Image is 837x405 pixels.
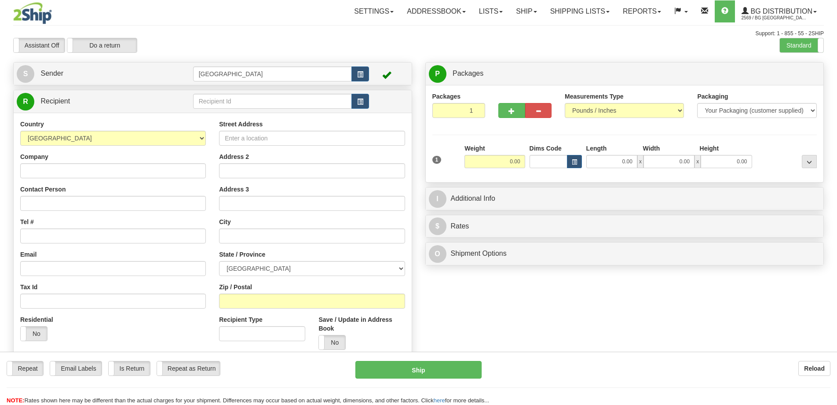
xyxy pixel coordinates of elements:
span: R [17,93,34,110]
a: P Packages [429,65,821,83]
div: Support: 1 - 855 - 55 - 2SHIP [13,30,824,37]
label: Packages [432,92,461,101]
label: Standard [780,38,823,52]
input: Enter a location [219,131,405,146]
label: Repeat as Return [157,361,220,376]
label: Weight [464,144,485,153]
label: Save / Update in Address Book [318,315,405,333]
a: Shipping lists [544,0,616,22]
span: I [429,190,446,208]
span: NOTE: [7,397,24,404]
span: Recipient [40,97,70,105]
div: ... [802,155,817,168]
a: S Sender [17,65,193,83]
label: Tax Id [20,283,37,291]
iframe: chat widget [817,158,836,247]
label: Residential [20,315,53,324]
label: Do a return [67,38,137,52]
label: Measurements Type [565,92,624,101]
span: BG Distribution [749,7,812,15]
label: Recipient Type [219,315,263,324]
span: O [429,245,446,263]
b: Reload [804,365,825,372]
input: Sender Id [193,66,352,81]
label: Street Address [219,120,263,129]
a: Settings [347,0,400,22]
a: Addressbook [400,0,472,22]
span: S [17,65,34,83]
span: 2569 / BG [GEOGRAPHIC_DATA] (PRINCIPAL) [742,14,808,22]
span: Sender [40,70,63,77]
button: Ship [355,361,482,379]
span: P [429,65,446,83]
label: Company [20,152,48,161]
a: $Rates [429,217,821,236]
label: Address 2 [219,152,249,161]
label: Repeat [7,361,43,376]
a: Lists [472,0,509,22]
label: Address 3 [219,185,249,194]
label: Contact Person [20,185,66,194]
span: x [694,155,701,168]
span: $ [429,217,446,235]
input: Recipient Id [193,94,352,109]
a: IAdditional Info [429,190,821,208]
span: 1 [432,156,442,164]
label: Zip / Postal [219,283,252,291]
label: City [219,217,230,226]
label: Packaging [697,92,728,101]
label: Assistant Off [14,38,65,52]
label: Dims Code [530,144,562,153]
label: Length [586,144,607,153]
img: logo2569.jpg [13,2,52,24]
label: Tel # [20,217,34,226]
span: x [637,155,643,168]
label: No [21,327,47,341]
a: OShipment Options [429,245,821,263]
span: Packages [453,70,483,77]
label: Country [20,120,44,129]
label: Height [700,144,719,153]
label: Is Return [109,361,150,376]
a: BG Distribution 2569 / BG [GEOGRAPHIC_DATA] (PRINCIPAL) [735,0,823,22]
button: Reload [798,361,830,376]
a: here [434,397,445,404]
label: Email [20,250,37,259]
label: Email Labels [50,361,102,376]
a: R Recipient [17,92,173,110]
label: Width [643,144,660,153]
label: No [319,335,345,350]
label: State / Province [219,250,265,259]
a: Reports [616,0,668,22]
a: Ship [509,0,543,22]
